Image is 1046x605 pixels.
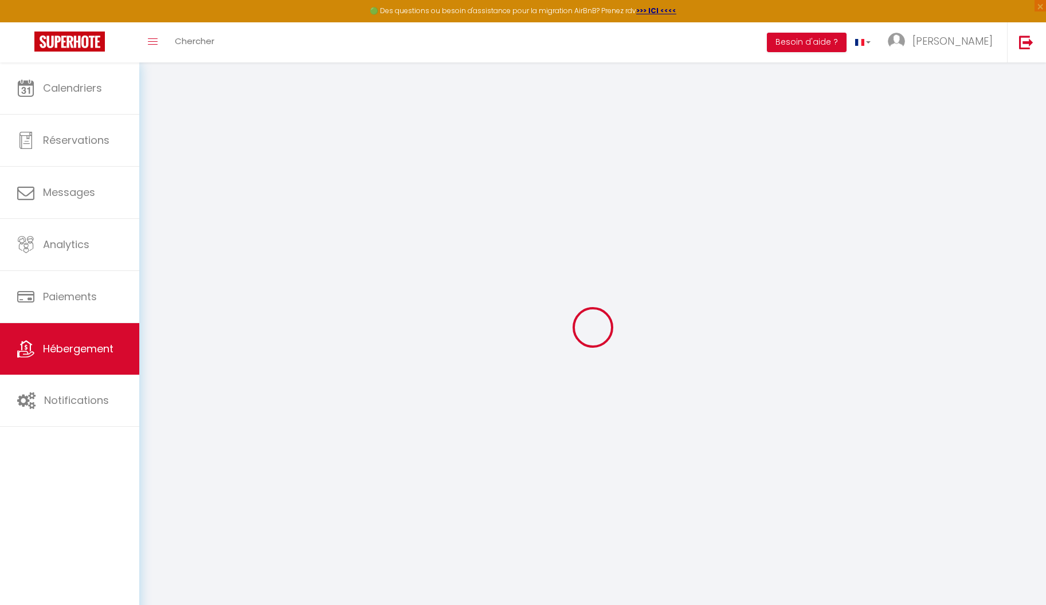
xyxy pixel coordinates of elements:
[43,81,102,95] span: Calendriers
[43,289,97,304] span: Paiements
[43,185,95,199] span: Messages
[175,35,214,47] span: Chercher
[166,22,223,62] a: Chercher
[912,34,993,48] span: [PERSON_NAME]
[43,237,89,252] span: Analytics
[888,33,905,50] img: ...
[879,22,1007,62] a: ... [PERSON_NAME]
[767,33,847,52] button: Besoin d'aide ?
[43,341,113,356] span: Hébergement
[43,133,109,147] span: Réservations
[636,6,676,15] a: >>> ICI <<<<
[1019,35,1033,49] img: logout
[44,393,109,407] span: Notifications
[34,32,105,52] img: Super Booking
